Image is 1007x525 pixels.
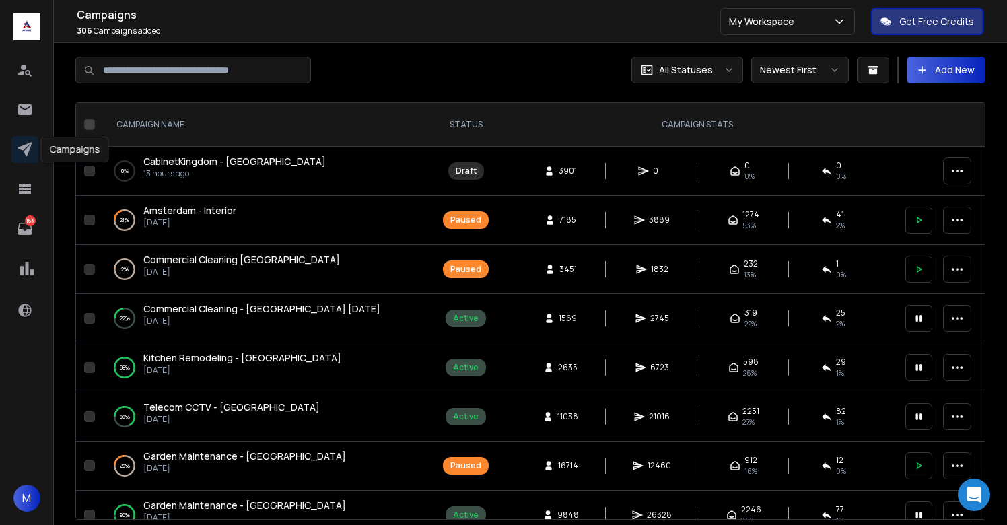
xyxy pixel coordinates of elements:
p: [DATE] [143,316,380,326]
span: 232 [744,258,758,269]
td: 2%Commercial Cleaning [GEOGRAPHIC_DATA][DATE] [100,245,435,294]
p: 0 % [121,164,129,178]
a: 163 [11,215,38,242]
span: 7185 [559,215,576,225]
th: STATUS [435,103,497,147]
span: 2251 [742,406,759,417]
p: My Workspace [729,15,800,28]
span: 2 % [836,220,845,231]
span: 6723 [650,362,669,373]
p: [DATE] [143,365,341,376]
span: 12 [836,455,843,466]
span: 0% [744,171,755,182]
span: Garden Maintenance - [GEOGRAPHIC_DATA] [143,499,346,512]
a: CabinetKingdom - [GEOGRAPHIC_DATA] [143,155,326,168]
p: All Statuses [659,63,713,77]
span: 11038 [557,411,578,422]
button: M [13,485,40,512]
div: Active [453,313,479,324]
p: [DATE] [143,512,346,523]
div: Paused [450,460,481,471]
span: 2246 [741,504,761,515]
p: 98 % [120,361,130,374]
span: 1 [836,258,839,269]
a: Kitchen Remodeling - [GEOGRAPHIC_DATA] [143,351,341,365]
span: 21016 [649,411,670,422]
a: Commercial Cleaning [GEOGRAPHIC_DATA] [143,253,340,267]
td: 66%Telecom CCTV - [GEOGRAPHIC_DATA][DATE] [100,392,435,442]
span: 0 [744,160,750,171]
div: Paused [450,215,481,225]
span: 598 [743,357,759,367]
span: 26 % [743,367,757,378]
p: [DATE] [143,463,346,474]
p: 13 hours ago [143,168,326,179]
div: Campaigns [41,137,109,162]
img: logo [13,13,40,40]
p: 21 % [120,213,129,227]
span: 16714 [558,460,578,471]
span: 9848 [557,510,579,520]
span: 0% [836,171,846,182]
div: Open Intercom Messenger [958,479,990,511]
a: Amsterdam - Interior [143,204,236,217]
span: 1569 [559,313,577,324]
button: Get Free Credits [871,8,983,35]
span: 3889 [649,215,670,225]
span: 12460 [648,460,671,471]
p: 26 % [120,459,130,473]
p: [DATE] [143,414,320,425]
span: 29 [836,357,846,367]
p: [DATE] [143,217,236,228]
span: 1 % [836,417,844,427]
span: 25 [836,308,845,318]
p: Campaigns added [77,26,720,36]
td: 98%Kitchen Remodeling - [GEOGRAPHIC_DATA][DATE] [100,343,435,392]
span: 319 [744,308,757,318]
div: Active [453,362,479,373]
th: CAMPAIGN STATS [497,103,897,147]
p: Get Free Credits [899,15,974,28]
span: 1832 [651,264,668,275]
span: 26328 [647,510,672,520]
a: Telecom CCTV - [GEOGRAPHIC_DATA] [143,400,320,414]
a: Garden Maintenance - [GEOGRAPHIC_DATA] [143,450,346,463]
p: 22 % [120,312,130,325]
h1: Campaigns [77,7,720,23]
button: Newest First [751,57,849,83]
span: 0 % [836,466,846,477]
p: 66 % [120,410,130,423]
span: 41 [836,209,844,220]
div: Active [453,411,479,422]
span: 0 [653,166,666,176]
span: Telecom CCTV - [GEOGRAPHIC_DATA] [143,400,320,413]
span: 3451 [559,264,577,275]
p: 2 % [121,262,129,276]
th: CAMPAIGN NAME [100,103,435,147]
div: Paused [450,264,481,275]
td: 22%Commercial Cleaning - [GEOGRAPHIC_DATA] [DATE][DATE] [100,294,435,343]
span: 3901 [559,166,577,176]
span: 13 % [744,269,756,280]
span: Kitchen Remodeling - [GEOGRAPHIC_DATA] [143,351,341,364]
span: 53 % [742,220,756,231]
span: 82 [836,406,846,417]
span: 16 % [744,466,757,477]
span: Commercial Cleaning [GEOGRAPHIC_DATA] [143,253,340,266]
span: Commercial Cleaning - [GEOGRAPHIC_DATA] [DATE] [143,302,380,315]
td: 21%Amsterdam - Interior[DATE] [100,196,435,245]
span: 2635 [558,362,578,373]
div: Active [453,510,479,520]
span: 1 % [836,367,844,378]
a: Commercial Cleaning - [GEOGRAPHIC_DATA] [DATE] [143,302,380,316]
p: [DATE] [143,267,340,277]
td: 0%CabinetKingdom - [GEOGRAPHIC_DATA]13 hours ago [100,147,435,196]
span: 77 [836,504,844,515]
p: 163 [25,215,36,226]
td: 26%Garden Maintenance - [GEOGRAPHIC_DATA][DATE] [100,442,435,491]
span: 27 % [742,417,755,427]
div: Draft [456,166,477,176]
